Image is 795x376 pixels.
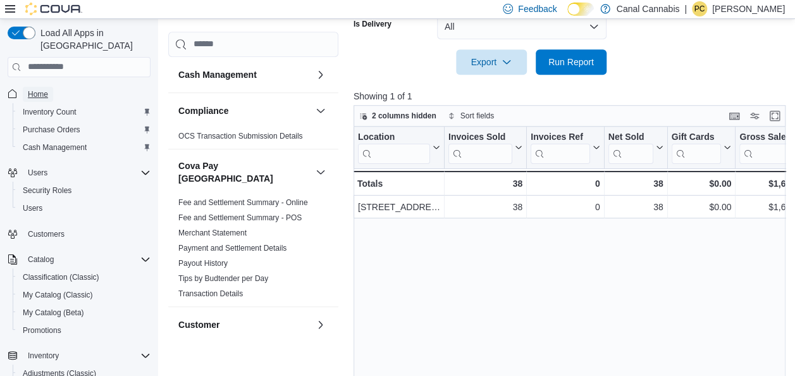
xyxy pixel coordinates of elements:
button: Net Sold [608,131,663,163]
button: Run Report [536,49,607,75]
label: Is Delivery [354,19,391,29]
span: Inventory Count [23,107,77,117]
span: 2 columns hidden [372,111,436,121]
a: Payment and Settlement Details [178,244,287,253]
span: Users [23,203,42,213]
a: Cash Management [18,140,92,155]
div: Cova Pay [GEOGRAPHIC_DATA] [168,195,338,306]
button: Inventory [23,348,64,363]
div: $0.00 [672,176,732,191]
a: Transaction Details [178,289,243,298]
button: Users [23,165,52,180]
button: Gift Cards [672,131,732,163]
div: $0.00 [672,199,732,215]
button: Customer [178,318,311,331]
a: Customers [23,227,70,242]
span: Classification (Classic) [23,272,99,282]
span: Users [18,201,151,216]
div: Invoices Ref [531,131,589,163]
button: Display options [747,108,762,123]
button: Export [456,49,527,75]
button: Keyboard shortcuts [727,108,742,123]
span: Users [23,165,151,180]
span: Run Report [548,56,594,68]
div: 38 [608,199,663,215]
div: Totals [357,176,440,191]
span: Purchase Orders [23,125,80,135]
button: Security Roles [13,182,156,199]
div: 38 [448,199,522,215]
span: Fee and Settlement Summary - POS [178,213,302,223]
div: Location [358,131,430,163]
input: Dark Mode [567,3,594,16]
a: Fee and Settlement Summary - POS [178,213,302,222]
button: Catalog [23,252,59,267]
span: Load All Apps in [GEOGRAPHIC_DATA] [35,27,151,52]
span: Feedback [518,3,557,15]
a: Security Roles [18,183,77,198]
div: Compliance [168,128,338,149]
button: Catalog [3,251,156,268]
a: Fee and Settlement Summary - Online [178,198,308,207]
span: Home [23,86,151,102]
span: Tips by Budtender per Day [178,273,268,284]
span: My Catalog (Classic) [18,287,151,303]
span: Users [28,168,47,178]
div: Invoices Ref [531,131,589,143]
button: Inventory Count [13,103,156,121]
span: Merchant Statement [178,228,247,238]
span: My Catalog (Beta) [23,308,84,318]
button: Enter fullscreen [767,108,782,123]
a: My Catalog (Beta) [18,305,89,320]
h3: Cash Management [178,68,257,81]
a: Tips by Budtender per Day [178,274,268,283]
div: Location [358,131,430,143]
button: Sort fields [443,108,499,123]
p: [PERSON_NAME] [712,1,785,16]
button: All [437,14,607,39]
span: My Catalog (Classic) [23,290,93,300]
a: Users [18,201,47,216]
div: 38 [608,176,663,191]
span: Export [464,49,519,75]
div: [STREET_ADDRESS] [358,199,440,215]
a: Classification (Classic) [18,270,104,285]
a: My Catalog (Classic) [18,287,98,303]
button: Cash Management [313,67,328,82]
span: Catalog [23,252,151,267]
span: Cash Management [23,142,87,153]
a: Inventory Count [18,104,82,120]
a: Merchant Statement [178,229,247,237]
h3: Customer [178,318,219,331]
button: Cash Management [178,68,311,81]
span: Sort fields [460,111,494,121]
div: 0 [531,176,600,191]
span: Catalog [28,254,54,265]
button: My Catalog (Beta) [13,304,156,322]
h3: Cova Pay [GEOGRAPHIC_DATA] [178,160,311,185]
span: Security Roles [18,183,151,198]
span: Purchase Orders [18,122,151,137]
span: Inventory [28,351,59,361]
span: Customers [23,226,151,242]
img: Cova [25,3,82,15]
div: 38 [448,176,522,191]
button: Home [3,85,156,103]
div: Net Sold [608,131,653,163]
button: Cova Pay [GEOGRAPHIC_DATA] [313,165,328,180]
span: Transaction Details [178,289,243,299]
span: Home [28,89,48,99]
button: Purchase Orders [13,121,156,139]
span: My Catalog (Beta) [18,305,151,320]
span: Fee and Settlement Summary - Online [178,197,308,208]
button: Cash Management [13,139,156,156]
span: Security Roles [23,185,71,196]
span: Promotions [18,323,151,338]
button: Customers [3,225,156,243]
span: Inventory Count [18,104,151,120]
a: Payout History [178,259,228,268]
span: Customers [28,229,65,239]
button: Invoices Ref [531,131,600,163]
button: Users [13,199,156,217]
